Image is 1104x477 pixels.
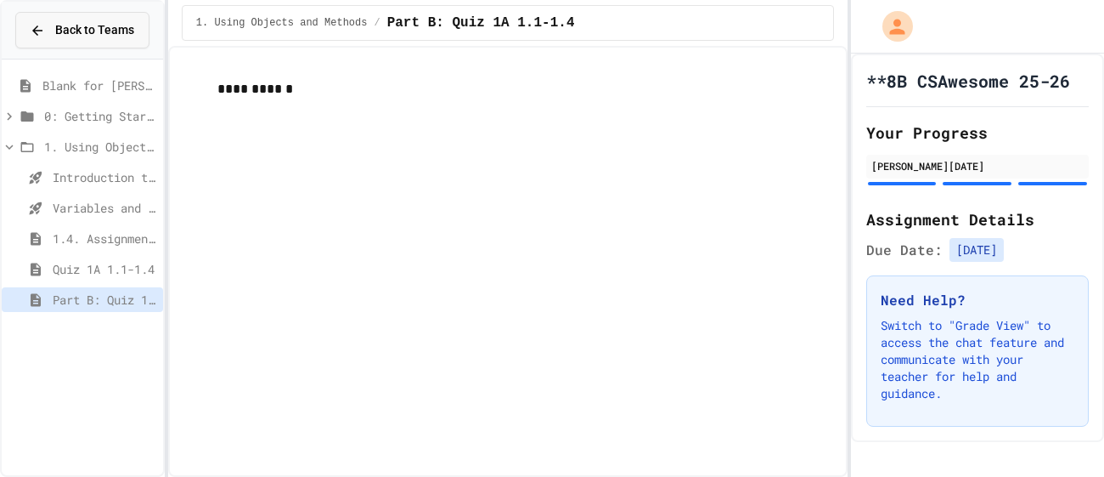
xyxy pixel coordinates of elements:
[42,77,156,94] span: Blank for [PERSON_NAME]-dont break it
[866,69,1070,93] h1: **8B CSAwesome 25-26
[53,291,156,309] span: Part B: Quiz 1A 1.1-1.4
[196,16,368,30] span: 1. Using Objects and Methods
[53,260,156,278] span: Quiz 1A 1.1-1.4
[55,21,134,39] span: Back to Teams
[44,138,156,156] span: 1. Using Objects and Methods
[53,199,156,217] span: Variables and Data Types - Quiz
[865,7,917,46] div: My Account
[44,107,156,125] span: 0: Getting Started
[866,240,943,260] span: Due Date:
[881,317,1074,402] p: Switch to "Grade View" to access the chat feature and communicate with your teacher for help and ...
[949,238,1004,262] span: [DATE]
[881,290,1074,310] h3: Need Help?
[374,16,380,30] span: /
[871,158,1084,173] div: [PERSON_NAME][DATE]
[866,207,1089,231] h2: Assignment Details
[866,121,1089,145] h2: Your Progress
[15,12,149,48] button: Back to Teams
[53,168,156,186] span: Introduction to Algorithms, Programming, and Compilers
[387,13,575,33] span: Part B: Quiz 1A 1.1-1.4
[53,230,156,247] span: 1.4. Assignment and Input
